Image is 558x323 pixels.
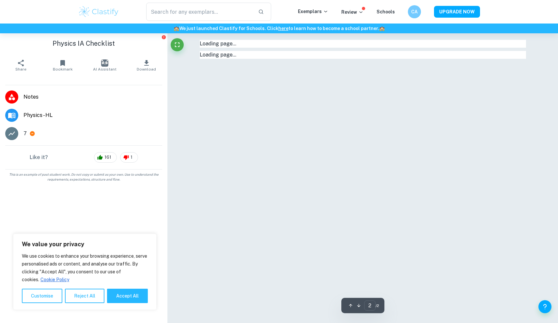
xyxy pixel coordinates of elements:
button: Reject All [65,289,104,303]
div: 161 [94,152,117,163]
h6: We just launched Clastify for Schools. Click to learn how to become a school partner. [1,25,557,32]
button: Accept All [107,289,148,303]
span: / 2 [376,303,379,309]
button: Help and Feedback [538,300,551,313]
p: We value your privacy [22,240,148,248]
span: 161 [101,154,115,161]
button: Report issue [161,35,166,40]
button: CA [408,5,421,18]
div: We value your privacy [13,234,157,310]
button: Fullscreen [171,38,184,51]
button: Customise [22,289,62,303]
p: Review [341,8,364,16]
div: 1 [120,152,138,163]
button: UPGRADE NOW [434,6,480,18]
span: 1 [127,154,136,161]
a: here [278,26,288,31]
h6: Like it? [30,153,48,161]
a: Cookie Policy [40,277,70,283]
img: AI Assistant [101,59,108,67]
button: Download [126,56,167,74]
span: Bookmark [53,67,73,72]
p: We use cookies to enhance your browsing experience, serve personalised ads or content, and analys... [22,252,148,283]
span: 🏫 [174,26,179,31]
h6: CA [411,8,418,15]
button: AI Assistant [84,56,126,74]
span: This is an example of past student work. Do not copy or submit as your own. Use to understand the... [3,172,165,182]
div: Loading page… [200,40,526,48]
input: Search for any exemplars... [146,3,253,21]
button: Bookmark [42,56,84,74]
p: 7 [23,130,27,137]
div: Loading page… [200,51,526,59]
span: Notes [23,93,162,101]
h1: Physics IA Checklist [5,39,162,48]
a: Schools [377,9,395,14]
p: Exemplars [298,8,328,15]
span: Physics - HL [23,111,162,119]
span: Share [15,67,26,72]
span: Download [137,67,156,72]
span: AI Assistant [93,67,116,72]
img: Clastify logo [78,5,119,18]
span: 🏫 [379,26,385,31]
